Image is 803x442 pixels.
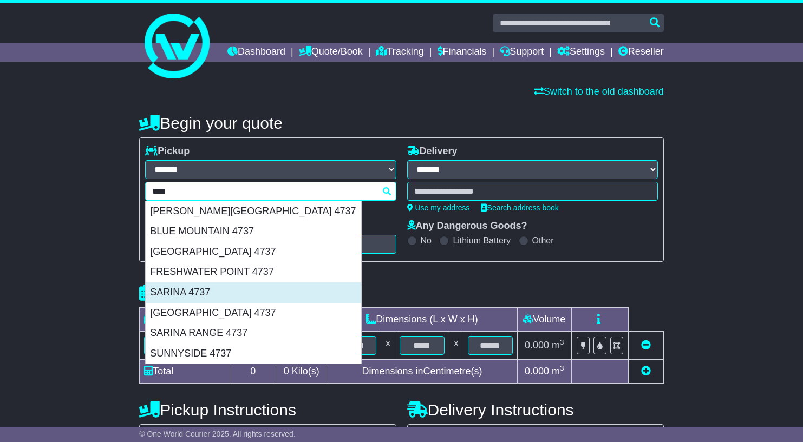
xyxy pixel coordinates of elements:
[517,308,571,332] td: Volume
[552,366,564,377] span: m
[618,43,664,62] a: Reseller
[421,235,432,246] label: No
[139,284,275,302] h4: Package details |
[145,182,396,201] typeahead: Please provide city
[146,344,361,364] div: SUNNYSIDE 4737
[407,220,527,232] label: Any Dangerous Goods?
[227,43,285,62] a: Dashboard
[641,340,651,351] a: Remove this item
[525,366,549,377] span: 0.000
[139,114,664,132] h4: Begin your quote
[500,43,544,62] a: Support
[140,308,230,332] td: Type
[453,235,511,246] label: Lithium Battery
[299,43,363,62] a: Quote/Book
[560,338,564,346] sup: 3
[407,401,664,419] h4: Delivery Instructions
[139,401,396,419] h4: Pickup Instructions
[381,332,395,360] td: x
[146,221,361,242] div: BLUE MOUNTAIN 4737
[438,43,487,62] a: Financials
[376,43,423,62] a: Tracking
[481,203,559,212] a: Search address book
[230,360,276,384] td: 0
[560,364,564,372] sup: 3
[146,242,361,262] div: [GEOGRAPHIC_DATA] 4737
[139,430,296,438] span: © One World Courier 2025. All rights reserved.
[534,86,664,97] a: Switch to the old dashboard
[146,323,361,344] div: SARINA RANGE 4737
[145,146,190,157] label: Pickup
[552,340,564,351] span: m
[641,366,651,377] a: Add new item
[557,43,605,62] a: Settings
[146,201,361,222] div: [PERSON_NAME][GEOGRAPHIC_DATA] 4737
[146,303,361,324] div: [GEOGRAPHIC_DATA] 4737
[276,360,327,384] td: Kilo(s)
[284,366,289,377] span: 0
[140,360,230,384] td: Total
[525,340,549,351] span: 0.000
[407,146,458,157] label: Delivery
[449,332,463,360] td: x
[327,308,518,332] td: Dimensions (L x W x H)
[146,262,361,282] div: FRESHWATER POINT 4737
[532,235,554,246] label: Other
[407,203,470,212] a: Use my address
[327,360,518,384] td: Dimensions in Centimetre(s)
[146,282,361,303] div: SARINA 4737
